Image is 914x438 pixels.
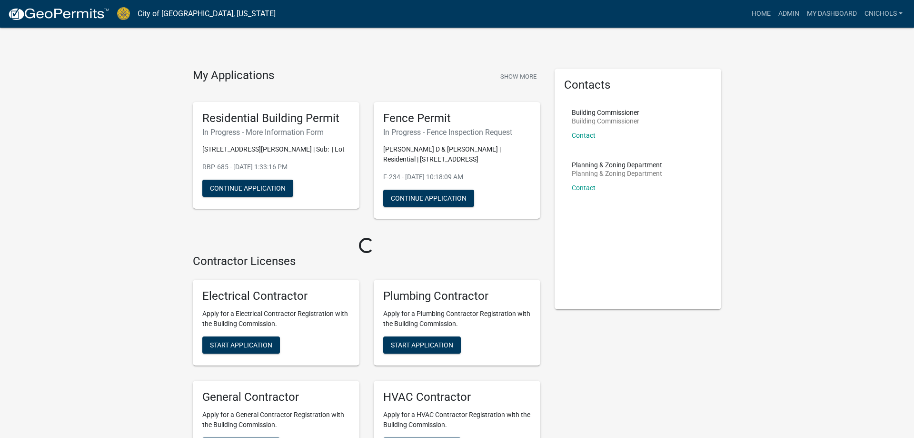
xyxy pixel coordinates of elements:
[202,289,350,303] h5: Electrical Contractor
[210,341,272,349] span: Start Application
[202,112,350,125] h5: Residential Building Permit
[383,128,531,137] h6: In Progress - Fence Inspection Request
[572,109,639,116] p: Building Commissioner
[202,390,350,404] h5: General Contractor
[383,144,531,164] p: [PERSON_NAME] D & [PERSON_NAME] | Residential | [STREET_ADDRESS]
[383,336,461,354] button: Start Application
[117,7,130,20] img: City of Jeffersonville, Indiana
[383,309,531,329] p: Apply for a Plumbing Contractor Registration with the Building Commission.
[383,112,531,125] h5: Fence Permit
[202,336,280,354] button: Start Application
[383,190,474,207] button: Continue Application
[572,170,662,177] p: Planning & Zoning Department
[383,289,531,303] h5: Plumbing Contractor
[391,341,453,349] span: Start Application
[572,162,662,168] p: Planning & Zoning Department
[572,132,596,139] a: Contact
[383,390,531,404] h5: HVAC Contractor
[202,180,293,197] button: Continue Application
[193,255,540,268] h4: Contractor Licenses
[748,5,775,23] a: Home
[861,5,906,23] a: cnichols
[803,5,861,23] a: My Dashboard
[202,162,350,172] p: RBP-685 - [DATE] 1:33:16 PM
[383,172,531,182] p: F-234 - [DATE] 10:18:09 AM
[202,410,350,430] p: Apply for a General Contractor Registration with the Building Commission.
[202,128,350,137] h6: In Progress - More Information Form
[383,410,531,430] p: Apply for a HVAC Contractor Registration with the Building Commission.
[202,144,350,154] p: [STREET_ADDRESS][PERSON_NAME] | Sub: | Lot
[193,69,274,83] h4: My Applications
[564,78,712,92] h5: Contacts
[775,5,803,23] a: Admin
[138,6,276,22] a: City of [GEOGRAPHIC_DATA], [US_STATE]
[497,69,540,84] button: Show More
[202,309,350,329] p: Apply for a Electrical Contractor Registration with the Building Commission.
[572,118,639,124] p: Building Commissioner
[572,184,596,192] a: Contact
